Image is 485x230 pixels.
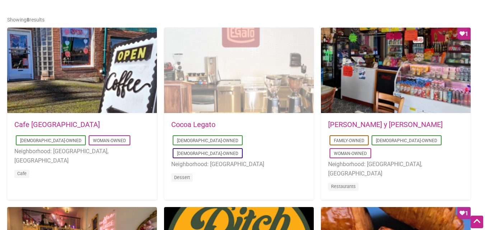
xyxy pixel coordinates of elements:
a: [DEMOGRAPHIC_DATA]-Owned [20,138,81,143]
a: Restaurants [331,184,356,189]
a: Dessert [174,175,190,180]
li: Neighborhood: [GEOGRAPHIC_DATA], [GEOGRAPHIC_DATA] [328,160,463,178]
a: Family-Owned [334,138,364,143]
b: 8 [27,17,29,23]
a: Woman-Owned [93,138,126,143]
a: [DEMOGRAPHIC_DATA]-Owned [177,138,238,143]
a: Cafe [17,171,27,176]
li: Neighborhood: [GEOGRAPHIC_DATA] [171,160,307,169]
a: [DEMOGRAPHIC_DATA]-Owned [177,151,238,156]
span: Showing results [7,17,45,23]
a: Cocoa Legato [171,120,215,129]
a: [DEMOGRAPHIC_DATA]-Owned [376,138,437,143]
li: Neighborhood: [GEOGRAPHIC_DATA], [GEOGRAPHIC_DATA] [14,147,150,165]
a: [PERSON_NAME] y [PERSON_NAME] [328,120,443,129]
a: Cafe [GEOGRAPHIC_DATA] [14,120,100,129]
div: Scroll Back to Top [471,216,483,228]
a: Woman-Owned [334,151,367,156]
